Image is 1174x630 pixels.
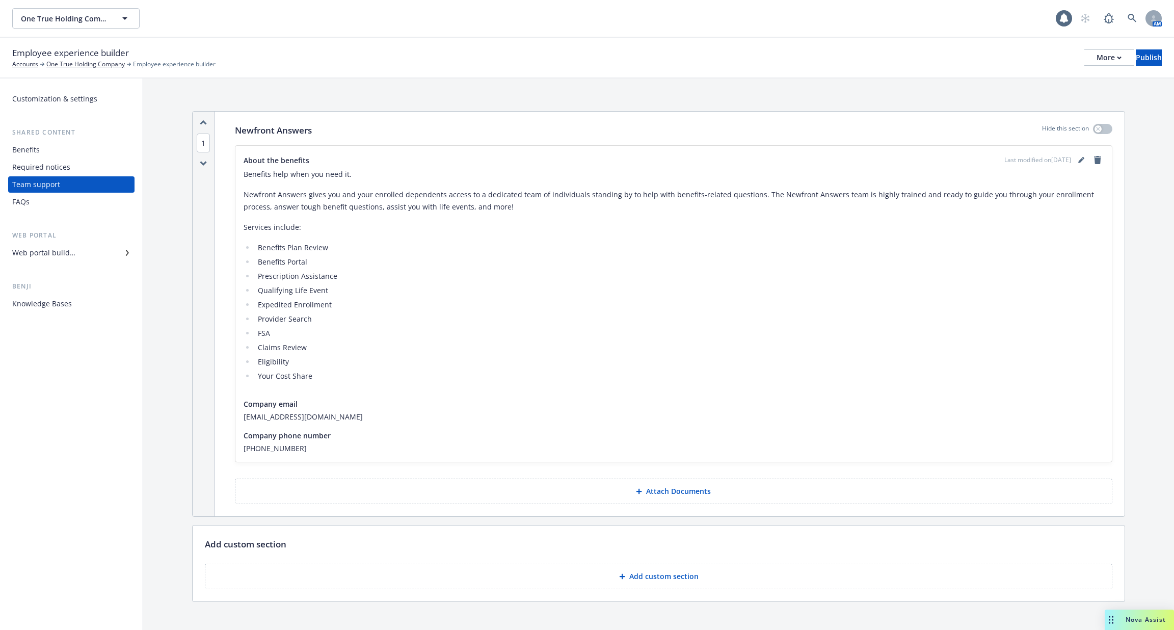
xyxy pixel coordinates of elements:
[1084,49,1134,66] button: More
[255,242,1104,254] li: Benefits Plan Review
[197,138,210,148] button: 1
[46,60,125,69] a: One True Holding Company
[1105,610,1117,630] div: Drag to move
[1075,8,1096,29] a: Start snowing
[244,221,1104,233] p: Services include:
[244,443,1104,454] span: [PHONE_NUMBER]
[12,176,60,193] div: Team support
[255,270,1104,282] li: Prescription Assistance
[205,538,286,551] p: Add custom section
[1122,8,1142,29] a: Search
[1136,49,1162,66] button: Publish
[8,91,135,107] a: Customization & settings
[1097,50,1122,65] div: More
[255,370,1104,382] li: Your Cost Share
[255,327,1104,339] li: FSA
[235,479,1112,504] button: Attach Documents
[255,256,1104,268] li: Benefits Portal
[197,134,210,152] span: 1
[8,296,135,312] a: Knowledge Bases
[205,564,1112,589] button: Add custom section
[1004,155,1071,165] span: Last modified on [DATE]
[629,571,699,582] p: Add custom section
[244,189,1104,213] p: Newfront Answers gives you and your enrolled dependents access to a dedicated team of individuals...
[1105,610,1174,630] button: Nova Assist
[12,8,140,29] button: One True Holding Company
[244,168,1104,180] p: Benefits help when you need it.
[244,430,331,441] span: Company phone number
[1075,154,1087,166] a: editPencil
[21,13,109,24] span: One True Holding Company
[244,399,298,409] span: Company email
[646,486,711,496] p: Attach Documents
[12,142,40,158] div: Benefits
[8,142,135,158] a: Benefits
[8,281,135,292] div: Benji
[12,245,75,261] div: Web portal builder
[12,91,97,107] div: Customization & settings
[8,245,135,261] a: Web portal builder
[12,60,38,69] a: Accounts
[255,356,1104,368] li: Eligibility
[8,230,135,241] div: Web portal
[255,342,1104,354] li: Claims Review
[244,411,1104,422] span: [EMAIL_ADDRESS][DOMAIN_NAME]
[1042,124,1089,137] p: Hide this section
[1126,615,1166,624] span: Nova Assist
[1099,8,1119,29] a: Report a Bug
[255,299,1104,311] li: Expedited Enrollment
[8,127,135,138] div: Shared content
[8,159,135,175] a: Required notices
[255,313,1104,325] li: Provider Search
[12,194,30,210] div: FAQs
[12,46,129,60] span: Employee experience builder
[1091,154,1104,166] a: remove
[244,155,309,166] span: About the benefits
[12,159,70,175] div: Required notices
[235,124,312,137] p: Newfront Answers
[255,284,1104,297] li: Qualifying Life Event
[8,194,135,210] a: FAQs
[133,60,216,69] span: Employee experience builder
[12,296,72,312] div: Knowledge Bases
[8,176,135,193] a: Team support
[1136,50,1162,65] div: Publish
